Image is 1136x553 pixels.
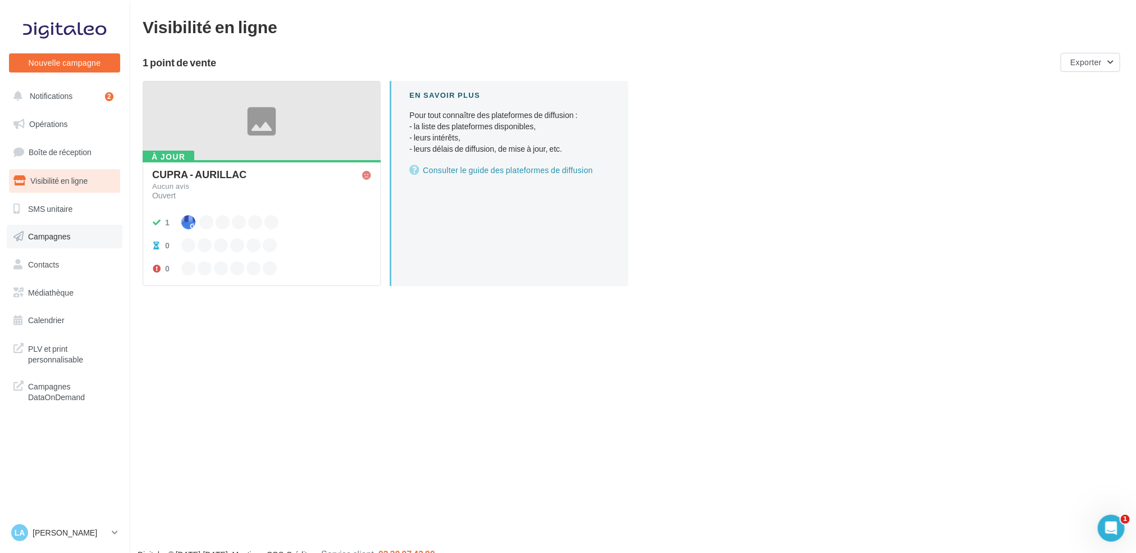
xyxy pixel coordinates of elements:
a: Boîte de réception [7,140,122,164]
span: Notifications [30,91,72,101]
div: 0 [165,263,170,274]
div: 0 [165,240,170,251]
a: Consulter le guide des plateformes de diffusion [409,164,610,177]
span: Campagnes [28,232,71,241]
li: - leurs intérêts, [409,132,610,143]
a: La [PERSON_NAME] [9,522,120,543]
div: 2 [105,92,113,101]
span: PLV et print personnalisable [28,341,116,365]
div: 1 point de vente [143,57,1056,67]
a: Calendrier [7,309,122,332]
span: 1 [1121,515,1130,524]
a: Visibilité en ligne [7,169,122,193]
iframe: Intercom live chat [1098,515,1125,542]
p: [PERSON_NAME] [33,527,107,538]
div: Aucun avis [152,183,189,190]
li: - la liste des plateformes disponibles, [409,121,610,132]
a: Aucun avis [152,181,371,192]
div: 1 [165,217,170,228]
span: La [15,527,25,538]
a: SMS unitaire [7,197,122,221]
div: CUPRA - AURILLAC [152,169,247,179]
div: Visibilité en ligne [143,18,1123,35]
div: En savoir plus [409,90,610,101]
button: Nouvelle campagne [9,53,120,72]
span: Exporter [1070,57,1102,67]
span: Boîte de réception [29,147,92,157]
a: Campagnes [7,225,122,248]
span: Médiathèque [28,288,74,297]
div: À jour [143,151,194,163]
li: - leurs délais de diffusion, de mise à jour, etc. [409,143,610,155]
span: Opérations [29,119,67,129]
a: Opérations [7,112,122,136]
span: Campagnes DataOnDemand [28,379,116,403]
span: SMS unitaire [28,203,72,213]
span: Contacts [28,260,59,269]
a: Médiathèque [7,281,122,305]
span: Ouvert [152,191,176,200]
p: Pour tout connaître des plateformes de diffusion : [409,110,610,155]
a: Contacts [7,253,122,276]
span: Calendrier [28,315,65,325]
button: Notifications 2 [7,84,118,108]
a: Campagnes DataOnDemand [7,374,122,407]
button: Exporter [1061,53,1120,72]
a: PLV et print personnalisable [7,337,122,370]
span: Visibilité en ligne [30,176,88,185]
